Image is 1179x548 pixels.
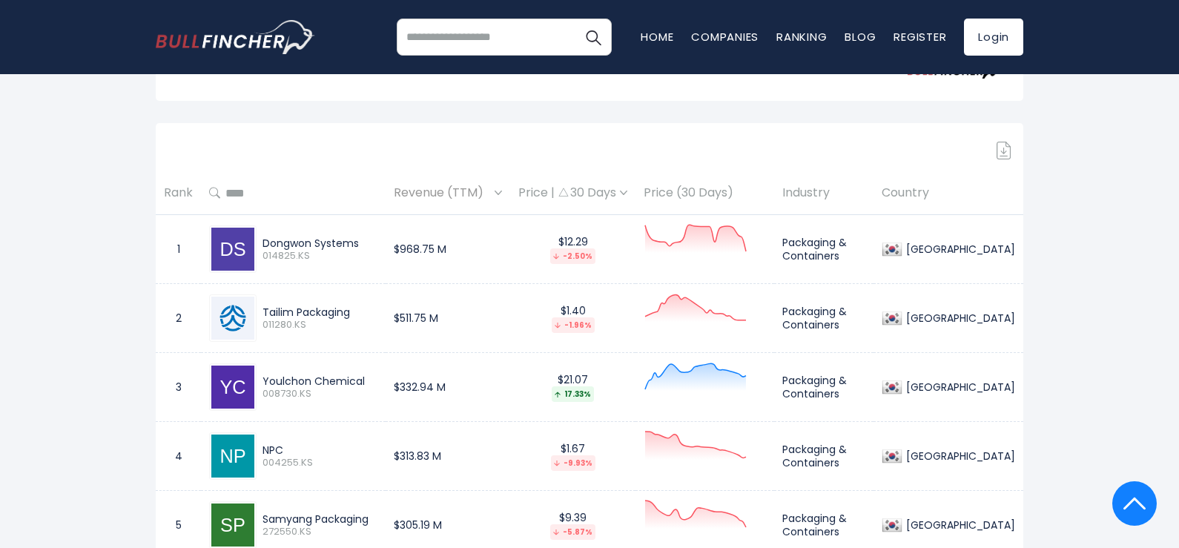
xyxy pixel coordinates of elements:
[262,319,377,331] span: 011280.KS
[156,20,315,54] a: Go to homepage
[262,512,377,526] div: Samyang Packaging
[386,353,510,422] td: $332.94 M
[902,380,1015,394] div: [GEOGRAPHIC_DATA]
[774,353,873,422] td: Packaging & Containers
[156,422,201,491] td: 4
[845,29,876,44] a: Blog
[964,19,1023,56] a: Login
[156,215,201,284] td: 1
[873,171,1023,215] th: Country
[551,455,595,471] div: -9.93%
[575,19,612,56] button: Search
[774,215,873,284] td: Packaging & Containers
[211,297,254,340] img: 011280.KS.png
[550,248,595,264] div: -2.50%
[262,457,377,469] span: 004255.KS
[774,422,873,491] td: Packaging & Containers
[902,242,1015,256] div: [GEOGRAPHIC_DATA]
[156,171,201,215] th: Rank
[641,29,673,44] a: Home
[262,306,377,319] div: Tailim Packaging
[518,511,627,540] div: $9.39
[156,284,201,353] td: 2
[262,388,377,400] span: 008730.KS
[776,29,827,44] a: Ranking
[262,237,377,250] div: Dongwon Systems
[902,311,1015,325] div: [GEOGRAPHIC_DATA]
[386,284,510,353] td: $511.75 M
[394,182,491,205] span: Revenue (TTM)
[902,518,1015,532] div: [GEOGRAPHIC_DATA]
[386,215,510,284] td: $968.75 M
[386,422,510,491] td: $313.83 M
[518,235,627,264] div: $12.29
[262,374,377,388] div: Youlchon Chemical
[262,443,377,457] div: NPC
[262,250,377,263] span: 014825.KS
[156,20,315,54] img: bullfincher logo
[518,185,627,201] div: Price | 30 Days
[518,442,627,471] div: $1.67
[691,29,759,44] a: Companies
[156,353,201,422] td: 3
[550,524,595,540] div: -5.87%
[518,373,627,402] div: $21.07
[518,304,627,333] div: $1.40
[552,317,595,333] div: -1.96%
[902,449,1015,463] div: [GEOGRAPHIC_DATA]
[894,29,946,44] a: Register
[262,526,377,538] span: 272550.KS
[635,171,774,215] th: Price (30 Days)
[552,386,594,402] div: 17.33%
[774,171,873,215] th: Industry
[774,284,873,353] td: Packaging & Containers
